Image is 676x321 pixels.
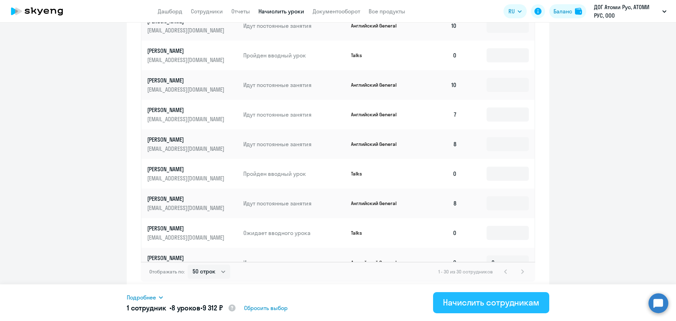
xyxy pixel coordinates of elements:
[147,26,226,34] p: [EMAIL_ADDRESS][DOMAIN_NAME]
[147,106,226,114] p: [PERSON_NAME]
[433,292,549,313] button: Начислить сотрудникам
[147,254,238,271] a: [PERSON_NAME][EMAIL_ADDRESS][DOMAIN_NAME]
[351,23,404,29] p: Английский General
[243,199,345,207] p: Идут постоянные занятия
[147,224,238,241] a: [PERSON_NAME][EMAIL_ADDRESS][DOMAIN_NAME]
[503,4,527,18] button: RU
[147,174,226,182] p: [EMAIL_ADDRESS][DOMAIN_NAME]
[147,86,226,93] p: [EMAIL_ADDRESS][DOMAIN_NAME]
[243,51,345,59] p: Пройден вводный урок
[438,268,493,275] span: 1 - 30 из 30 сотрудников
[351,230,404,236] p: Talks
[147,224,226,232] p: [PERSON_NAME]
[413,100,463,129] td: 7
[147,136,226,143] p: [PERSON_NAME]
[413,70,463,100] td: 10
[147,195,238,212] a: [PERSON_NAME][EMAIL_ADDRESS][DOMAIN_NAME]
[147,47,238,64] a: [PERSON_NAME][EMAIL_ADDRESS][DOMAIN_NAME]
[147,195,226,203] p: [PERSON_NAME]
[158,8,182,15] a: Дашборд
[147,47,226,55] p: [PERSON_NAME]
[413,218,463,248] td: 0
[413,129,463,159] td: 8
[413,189,463,218] td: 8
[413,41,463,70] td: 0
[590,3,670,20] button: ДОГ Атоми Рус, АТОМИ РУС, ООО
[191,8,223,15] a: Сотрудники
[147,106,238,123] a: [PERSON_NAME][EMAIL_ADDRESS][DOMAIN_NAME]
[351,82,404,88] p: Английский General
[243,22,345,30] p: Идут постоянные занятия
[243,259,345,266] p: Идут постоянные занятия
[147,165,226,173] p: [PERSON_NAME]
[243,229,345,237] p: Ожидает вводного урока
[171,303,200,312] span: 8 уроков
[508,7,515,16] span: RU
[351,141,404,147] p: Английский General
[147,56,226,64] p: [EMAIL_ADDRESS][DOMAIN_NAME]
[244,304,288,312] span: Сбросить выбор
[147,76,238,93] a: [PERSON_NAME][EMAIL_ADDRESS][DOMAIN_NAME]
[553,7,572,16] div: Баланс
[149,268,185,275] span: Отображать по:
[575,8,582,15] img: balance
[413,11,463,41] td: 10
[243,81,345,89] p: Идут постоянные занятия
[243,111,345,118] p: Идут постоянные занятия
[351,200,404,206] p: Английский General
[127,293,156,302] span: Подробнее
[231,8,250,15] a: Отчеты
[594,3,659,20] p: ДОГ Атоми Рус, АТОМИ РУС, ООО
[313,8,360,15] a: Документооборот
[147,254,226,262] p: [PERSON_NAME]
[351,52,404,58] p: Talks
[147,165,238,182] a: [PERSON_NAME][EMAIL_ADDRESS][DOMAIN_NAME]
[147,76,226,84] p: [PERSON_NAME]
[147,204,226,212] p: [EMAIL_ADDRESS][DOMAIN_NAME]
[369,8,405,15] a: Все продукты
[147,115,226,123] p: [EMAIL_ADDRESS][DOMAIN_NAME]
[243,170,345,178] p: Пройден вводный урок
[351,111,404,118] p: Английский General
[147,145,226,153] p: [EMAIL_ADDRESS][DOMAIN_NAME]
[351,171,404,177] p: Talks
[351,259,404,266] p: Английский General
[413,248,463,277] td: 0
[549,4,586,18] button: Балансbalance
[202,303,223,312] span: 9 312 ₽
[443,297,539,308] div: Начислить сотрудникам
[147,234,226,241] p: [EMAIL_ADDRESS][DOMAIN_NAME]
[413,159,463,189] td: 0
[243,140,345,148] p: Идут постоянные занятия
[258,8,304,15] a: Начислить уроки
[147,136,238,153] a: [PERSON_NAME][EMAIL_ADDRESS][DOMAIN_NAME]
[147,17,238,34] a: [PERSON_NAME][EMAIL_ADDRESS][DOMAIN_NAME]
[127,303,236,314] h5: 1 сотрудник • •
